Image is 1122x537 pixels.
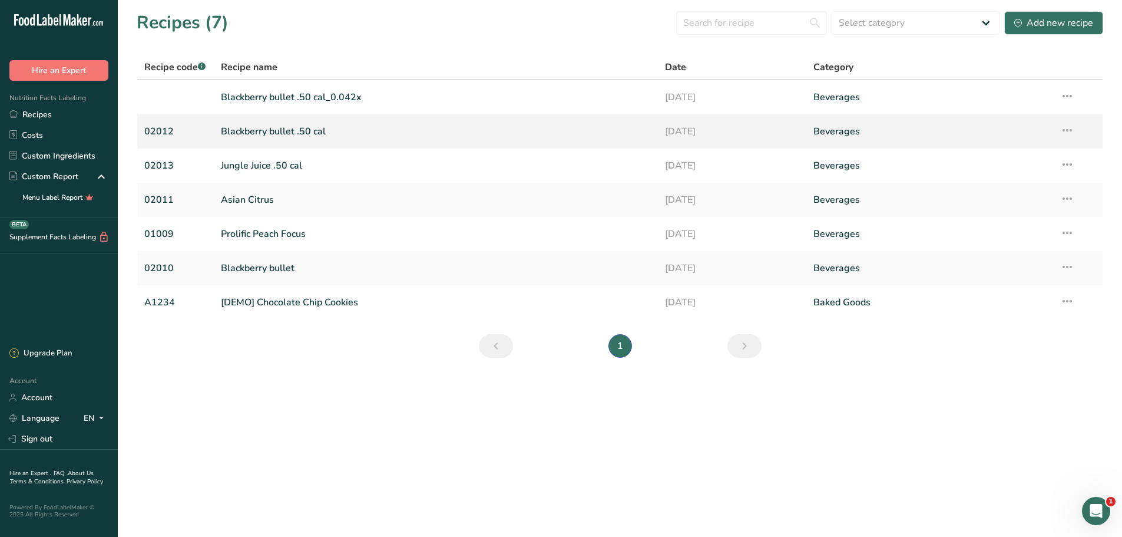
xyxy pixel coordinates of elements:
a: Beverages [813,153,1046,178]
input: Search for recipe [676,11,827,35]
div: Add new recipe [1014,16,1093,30]
a: [DATE] [665,119,799,144]
a: [DATE] [665,85,799,110]
a: Blackberry bullet .50 cal [221,119,651,144]
a: 02011 [144,187,207,212]
div: BETA [9,220,29,229]
a: [DATE] [665,187,799,212]
a: Beverages [813,187,1046,212]
a: Asian Citrus [221,187,651,212]
h1: Recipes (7) [137,9,229,36]
a: Terms & Conditions . [10,477,67,486]
a: 02010 [144,256,207,281]
a: Blackberry bullet [221,256,651,281]
div: EN [84,411,108,426]
a: Blackberry bullet .50 cal_0.042x [221,85,651,110]
a: FAQ . [54,469,68,477]
a: [DATE] [665,153,799,178]
a: A1234 [144,290,207,315]
a: 02012 [144,119,207,144]
a: Language [9,408,59,429]
a: About Us . [9,469,94,486]
a: [DATE] [665,256,799,281]
a: [DEMO] Chocolate Chip Cookies [221,290,651,315]
a: [DATE] [665,290,799,315]
a: Next page [727,334,762,358]
span: Recipe name [221,60,277,74]
a: Prolific Peach Focus [221,222,651,246]
a: Previous page [479,334,513,358]
div: Upgrade Plan [9,348,72,360]
div: Powered By FoodLabelMaker © 2025 All Rights Reserved [9,504,108,518]
a: Privacy Policy [67,477,103,486]
a: Hire an Expert . [9,469,51,477]
div: Custom Report [9,170,78,183]
a: Baked Goods [813,290,1046,315]
a: [DATE] [665,222,799,246]
a: 02013 [144,153,207,178]
button: Add new recipe [1004,11,1103,35]
a: Beverages [813,119,1046,144]
a: Beverages [813,256,1046,281]
a: Beverages [813,222,1046,246]
iframe: Intercom live chat [1082,497,1110,525]
button: Hire an Expert [9,60,108,81]
span: Date [665,60,686,74]
span: 1 [1106,497,1116,506]
a: Beverages [813,85,1046,110]
span: Category [813,60,853,74]
span: Recipe code [144,61,206,74]
a: 01009 [144,222,207,246]
a: Jungle Juice .50 cal [221,153,651,178]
